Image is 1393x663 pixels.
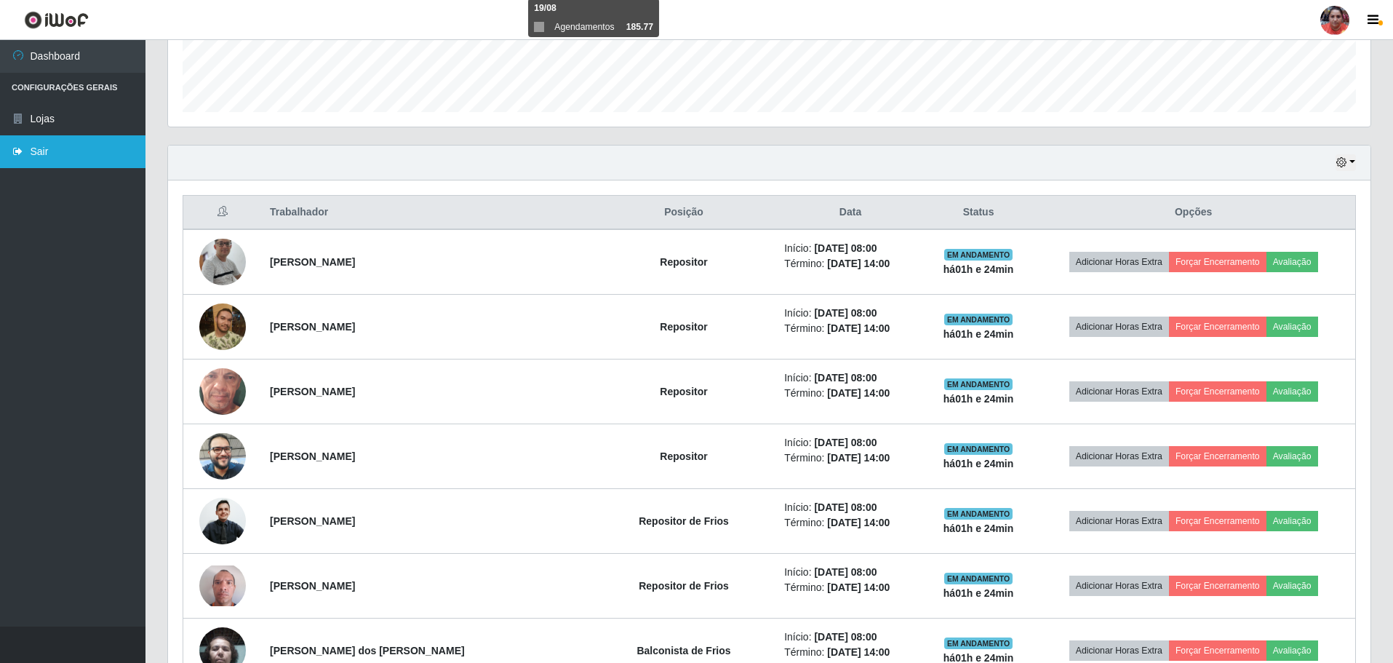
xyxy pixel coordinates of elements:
button: Avaliação [1266,381,1318,402]
button: Forçar Encerramento [1169,576,1266,596]
time: [DATE] 14:00 [827,387,890,399]
strong: Repositor [660,450,707,462]
li: Início: [784,241,917,256]
time: [DATE] 08:00 [814,372,877,384]
strong: há 01 h e 24 min [943,263,1014,275]
strong: [PERSON_NAME] [270,256,355,268]
img: CoreUI Logo [24,11,89,29]
button: Avaliação [1266,511,1318,531]
li: Início: [784,306,917,321]
li: Término: [784,386,917,401]
strong: há 01 h e 24 min [943,458,1014,469]
strong: há 01 h e 24 min [943,328,1014,340]
button: Forçar Encerramento [1169,640,1266,661]
li: Início: [784,565,917,580]
strong: Repositor [660,386,707,397]
strong: há 01 h e 24 min [943,523,1014,534]
li: Início: [784,435,917,450]
li: Término: [784,321,917,336]
time: [DATE] 08:00 [814,501,877,513]
strong: [PERSON_NAME] [270,515,355,527]
img: 1755090695387.jpeg [199,425,246,487]
strong: [PERSON_NAME] [270,386,355,397]
th: Posição [592,196,775,230]
button: Adicionar Horas Extra [1069,576,1169,596]
time: [DATE] 08:00 [814,437,877,448]
button: Forçar Encerramento [1169,317,1266,337]
span: EM ANDAMENTO [944,573,1013,584]
button: Avaliação [1266,576,1318,596]
button: Avaliação [1266,317,1318,337]
strong: [PERSON_NAME] [270,580,355,592]
time: [DATE] 14:00 [827,452,890,464]
strong: Repositor de Frios [639,580,729,592]
li: Término: [784,450,917,466]
span: EM ANDAMENTO [944,249,1013,261]
strong: Balconista de Frios [636,645,730,656]
li: Término: [784,256,917,271]
span: EM ANDAMENTO [944,378,1013,390]
li: Início: [784,630,917,645]
span: EM ANDAMENTO [944,508,1013,520]
button: Adicionar Horas Extra [1069,446,1169,467]
li: Término: [784,515,917,531]
img: 1625782717345.jpeg [199,496,246,547]
span: EM ANDAMENTO [944,314,1013,325]
button: Avaliação [1266,252,1318,272]
strong: há 01 h e 24 min [943,393,1014,405]
time: [DATE] 14:00 [827,258,890,269]
button: Adicionar Horas Extra [1069,640,1169,661]
li: Início: [784,370,917,386]
strong: há 01 h e 24 min [943,587,1014,599]
time: [DATE] 14:00 [827,517,890,528]
strong: [PERSON_NAME] dos [PERSON_NAME] [270,645,465,656]
strong: Repositor de Frios [639,515,729,527]
button: Avaliação [1266,640,1318,661]
li: Término: [784,580,917,595]
time: [DATE] 14:00 [827,646,890,658]
button: Adicionar Horas Extra [1069,511,1169,531]
strong: Repositor [660,256,707,268]
img: 1701787542098.jpeg [199,565,246,607]
time: [DATE] 08:00 [814,242,877,254]
th: Opções [1031,196,1355,230]
time: [DATE] 08:00 [814,307,877,319]
img: 1725533937755.jpeg [199,340,246,443]
strong: [PERSON_NAME] [270,450,355,462]
button: Forçar Encerramento [1169,381,1266,402]
time: [DATE] 08:00 [814,566,877,578]
strong: [PERSON_NAME] [270,321,355,333]
img: 1695042279067.jpeg [199,303,246,350]
th: Data [775,196,925,230]
button: Forçar Encerramento [1169,446,1266,467]
span: EM ANDAMENTO [944,638,1013,649]
strong: Repositor [660,321,707,333]
time: [DATE] 08:00 [814,631,877,643]
span: EM ANDAMENTO [944,443,1013,455]
button: Adicionar Horas Extra [1069,381,1169,402]
th: Status [925,196,1031,230]
button: Adicionar Horas Extra [1069,317,1169,337]
time: [DATE] 14:00 [827,581,890,593]
button: Adicionar Horas Extra [1069,252,1169,272]
li: Início: [784,500,917,515]
th: Trabalhador [261,196,592,230]
img: 1689019762958.jpeg [199,209,246,315]
time: [DATE] 14:00 [827,322,890,334]
button: Forçar Encerramento [1169,511,1266,531]
button: Avaliação [1266,446,1318,467]
li: Término: [784,645,917,660]
button: Forçar Encerramento [1169,252,1266,272]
